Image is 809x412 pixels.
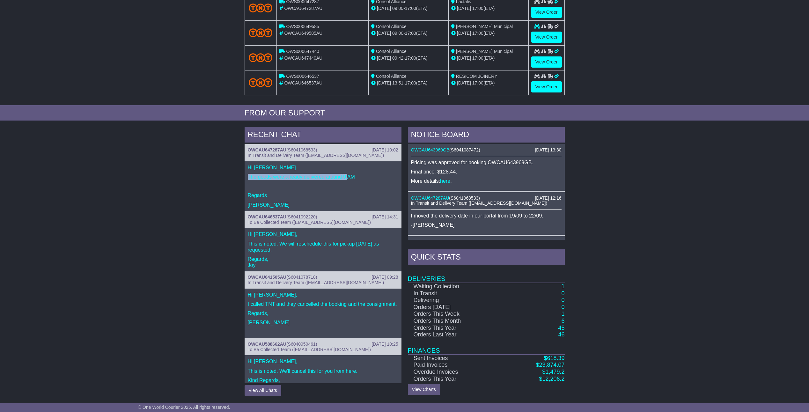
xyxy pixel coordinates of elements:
div: ( ) [248,147,398,153]
a: $12,206.2 [539,376,564,382]
div: ( ) [248,342,398,347]
p: Kind Regards, [248,377,398,383]
a: 0 [561,297,564,303]
td: Orders This Year [408,325,503,332]
p: Hi [PERSON_NAME], [248,358,398,364]
a: 45 [558,325,564,331]
img: TNT_Domestic.png [249,28,273,37]
span: [PERSON_NAME] Municipal [456,24,513,29]
div: ( ) [411,195,562,201]
p: Regards, Joy [248,256,398,268]
span: OWCAU646537AU [284,80,322,85]
div: (ETA) [451,5,526,12]
td: Sent Invoices [408,355,503,362]
span: S6041087472 [451,147,479,152]
span: [DATE] [457,80,471,85]
div: - (ETA) [371,5,446,12]
div: - (ETA) [371,80,446,86]
p: [PERSON_NAME] [248,320,398,326]
td: Paid Invoices [408,362,503,369]
span: In Transit and Delivery Team ([EMAIL_ADDRESS][DOMAIN_NAME]) [248,280,384,285]
a: OWCAU643969GB [411,147,450,152]
td: Orders This Year [408,376,503,383]
td: Waiting Collection [408,283,503,290]
div: (ETA) [451,80,526,86]
p: This is noted. We will reschedule this for pickup [DATE] as requested. [248,241,398,253]
span: 13:51 [392,80,403,85]
a: OWCAU641505AU [248,275,286,280]
span: OWS000649585 [286,24,319,29]
span: [PERSON_NAME] Municipal [456,49,513,54]
a: 0 [561,304,564,310]
span: 17:00 [405,55,416,61]
div: - (ETA) [371,55,446,62]
p: I called TNT and they cancelled the booking and the consignment. [248,301,398,307]
span: OWS000646537 [286,74,319,79]
div: (ETA) [451,55,526,62]
span: [DATE] [377,31,391,36]
span: Consol Alliance [376,49,407,54]
a: OWCAU588662AU [248,342,286,347]
div: [DATE] 10:01 [535,239,561,245]
span: Consol Alliance [376,24,407,29]
span: S6041068533 [451,239,478,245]
span: 17:00 [472,80,483,85]
div: FROM OUR SUPPORT [245,108,565,118]
span: [DATE] [457,6,471,11]
span: 09:00 [392,31,403,36]
a: View Order [531,56,562,68]
a: View Order [531,32,562,43]
a: View Order [531,81,562,92]
p: Regards [248,192,398,198]
p: Hi [PERSON_NAME], [248,231,398,237]
div: ( ) [248,214,398,220]
img: TNT_Domestic.png [249,53,273,62]
span: 17:00 [472,55,483,61]
span: OWCAU647287AU [284,6,322,11]
span: RESICOM JOINERY [456,74,497,79]
div: ( ) [411,239,562,245]
p: More details: . [411,178,562,184]
td: In Transit [408,290,503,297]
a: 0 [561,290,564,297]
span: 23,874.07 [539,362,564,368]
td: Deliveries [408,267,565,283]
div: ( ) [411,147,562,153]
td: Orders [DATE] [408,304,503,311]
p: Hi [PERSON_NAME], [248,292,398,298]
div: (ETA) [451,30,526,37]
span: To Be Collected Team ([EMAIL_ADDRESS][DOMAIN_NAME]) [248,347,371,352]
p: The goods were already delivered around 9 AM [248,174,398,180]
p: -[PERSON_NAME] [411,222,562,228]
span: 17:00 [472,31,483,36]
img: TNT_Domestic.png [249,4,273,12]
span: 17:00 [405,6,416,11]
td: Delivering [408,297,503,304]
a: OWCAU647287AU [248,147,286,152]
span: OWS000647440 [286,49,319,54]
p: Hi [PERSON_NAME] [248,165,398,171]
a: $23,874.07 [536,362,564,368]
span: Consol Alliance [376,74,407,79]
a: $1,479.2 [542,369,564,375]
span: S6041068533 [288,147,316,152]
a: $618.39 [544,355,564,361]
span: [DATE] [377,80,391,85]
div: Quick Stats [408,249,565,267]
td: Orders This Month [408,318,503,325]
div: [DATE] 10:02 [371,147,398,153]
span: 09:00 [392,6,403,11]
span: OWCAU649585AU [284,31,322,36]
span: S6041078718 [288,275,316,280]
span: S6040950461 [288,342,316,347]
span: [DATE] [377,55,391,61]
span: 17:00 [405,80,416,85]
span: OWCAU647440AU [284,55,322,61]
div: RECENT CHAT [245,127,401,144]
div: [DATE] 12:16 [535,195,561,201]
div: ( ) [248,275,398,280]
span: S6041068533 [451,195,478,201]
a: View Charts [408,384,440,395]
td: Overdue Invoices [408,369,503,376]
td: Finances [408,338,565,355]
